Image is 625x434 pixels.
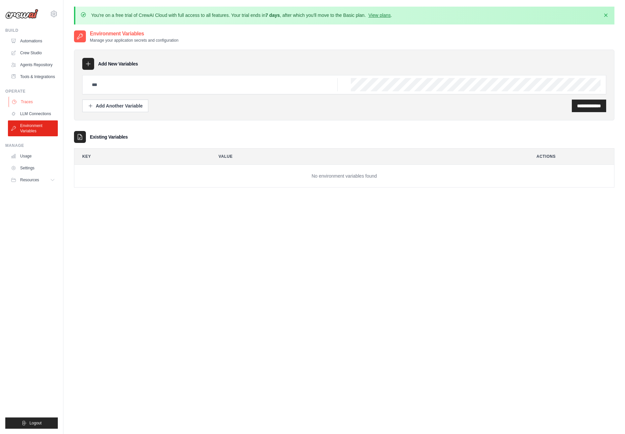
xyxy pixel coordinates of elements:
[88,103,143,109] div: Add Another Variable
[8,120,58,136] a: Environment Variables
[8,163,58,173] a: Settings
[529,149,614,164] th: Actions
[82,100,148,112] button: Add Another Variable
[8,175,58,185] button: Resources
[5,417,58,429] button: Logout
[9,97,58,107] a: Traces
[265,13,280,18] strong: 7 days
[8,108,58,119] a: LLM Connections
[211,149,524,164] th: Value
[90,30,178,38] h2: Environment Variables
[20,177,39,183] span: Resources
[8,151,58,161] a: Usage
[8,60,58,70] a: Agents Repository
[29,420,42,426] span: Logout
[74,149,205,164] th: Key
[5,9,38,19] img: Logo
[90,38,178,43] p: Manage your application secrets and configuration
[5,143,58,148] div: Manage
[8,71,58,82] a: Tools & Integrations
[74,165,614,188] td: No environment variables found
[5,28,58,33] div: Build
[368,13,390,18] a: View plans
[8,36,58,46] a: Automations
[90,134,128,140] h3: Existing Variables
[5,89,58,94] div: Operate
[8,48,58,58] a: Crew Studio
[91,12,392,19] p: You're on a free trial of CrewAI Cloud with full access to all features. Your trial ends in , aft...
[98,61,138,67] h3: Add New Variables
